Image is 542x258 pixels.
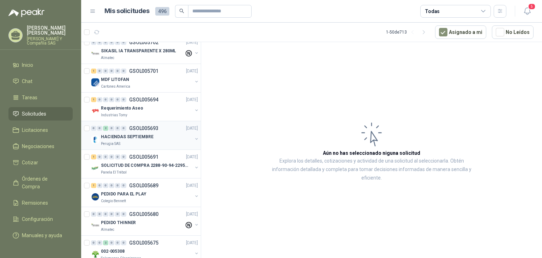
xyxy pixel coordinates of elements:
div: 0 [121,40,126,45]
div: 0 [121,212,126,217]
img: Company Logo [91,135,100,144]
button: 5 [521,5,534,18]
span: Inicio [22,61,33,69]
p: SIKASIL IA TRANSPARENTE X 280ML [101,48,176,54]
a: Inicio [8,58,73,72]
div: 0 [109,183,114,188]
div: 0 [121,240,126,245]
div: 0 [109,212,114,217]
span: Negociaciones [22,142,54,150]
p: Almatec [101,55,114,61]
div: 0 [97,126,102,131]
div: 0 [103,97,108,102]
p: [DATE] [186,96,198,103]
a: 1 0 0 0 0 0 GSOL005701[DATE] Company LogoMDF LITOFANCartones America [91,67,199,89]
button: Asignado a mi [435,25,486,39]
div: 0 [115,183,120,188]
p: GSOL005680 [129,212,158,217]
p: [DATE] [186,125,198,132]
img: Logo peakr [8,8,44,17]
span: 496 [155,7,169,16]
a: Manuales y ayuda [8,229,73,242]
p: [DATE] [186,39,198,46]
p: GSOL005702 [129,40,158,45]
div: Todas [425,7,440,15]
p: [DATE] [186,154,198,160]
div: 0 [121,97,126,102]
div: 0 [115,212,120,217]
div: 0 [97,212,102,217]
div: 0 [121,154,126,159]
div: 0 [97,240,102,245]
p: [DATE] [186,68,198,75]
div: 0 [103,183,108,188]
div: 0 [115,40,120,45]
a: Solicitudes [8,107,73,121]
button: No Leídos [492,25,534,39]
img: Company Logo [91,49,100,58]
p: 002-005308 [101,248,125,255]
div: 0 [109,40,114,45]
p: PEDIDO THINNER [101,219,136,226]
a: 0 0 0 0 0 0 GSOL005680[DATE] Company LogoPEDIDO THINNERAlmatec [91,210,199,233]
div: 0 [97,97,102,102]
p: Panela El Trébol [101,170,127,175]
div: 0 [103,212,108,217]
span: 5 [528,3,536,10]
p: GSOL005694 [129,97,158,102]
p: GSOL005691 [129,154,158,159]
a: Cotizar [8,156,73,169]
div: 0 [109,126,114,131]
p: Explora los detalles, cotizaciones y actividad de una solicitud al seleccionarla. Obtén informaci... [272,157,471,182]
span: Órdenes de Compra [22,175,66,190]
span: Tareas [22,94,37,101]
a: 1 0 0 0 0 0 GSOL005694[DATE] Company LogoRequerimiento AseoIndustrias Tomy [91,95,199,118]
a: Negociaciones [8,140,73,153]
img: Company Logo [91,221,100,230]
a: Remisiones [8,196,73,210]
p: GSOL005701 [129,69,158,74]
img: Company Logo [91,78,100,87]
a: 0 0 0 0 0 0 GSOL005702[DATE] Company LogoSIKASIL IA TRANSPARENTE X 280MLAlmatec [91,38,199,61]
div: 2 [103,240,108,245]
span: Remisiones [22,199,48,207]
div: 2 [103,126,108,131]
a: 1 0 0 0 0 0 GSOL005689[DATE] Company LogoPEDIDO PARA EL PLAYColegio Bennett [91,181,199,204]
div: 0 [121,126,126,131]
p: [PERSON_NAME] [PERSON_NAME] [27,25,73,35]
p: HACIENDAS SEPTIEMBRE [101,134,153,140]
div: 0 [91,40,96,45]
div: 0 [121,69,126,74]
div: 0 [97,154,102,159]
img: Company Logo [91,107,100,115]
p: Perugia SAS [101,141,120,147]
div: 1 [91,154,96,159]
p: Cartones America [101,84,130,89]
span: Solicitudes [22,110,46,118]
span: Cotizar [22,159,38,166]
a: Licitaciones [8,123,73,137]
div: 0 [115,154,120,159]
div: 0 [109,154,114,159]
span: Configuración [22,215,53,223]
p: [PERSON_NAME] Y Compañía SAS [27,37,73,45]
p: GSOL005675 [129,240,158,245]
div: 0 [97,183,102,188]
p: Requerimiento Aseo [101,105,143,112]
div: 0 [109,69,114,74]
a: Chat [8,75,73,88]
div: 0 [115,69,120,74]
a: 0 0 2 0 0 0 GSOL005693[DATE] Company LogoHACIENDAS SEPTIEMBREPerugia SAS [91,124,199,147]
img: Company Logo [91,193,100,201]
p: Industrias Tomy [101,112,127,118]
h3: Aún no has seleccionado niguna solicitud [323,149,420,157]
div: 0 [115,126,120,131]
span: Licitaciones [22,126,48,134]
div: 0 [115,240,120,245]
p: [DATE] [186,182,198,189]
div: 0 [103,154,108,159]
div: 1 [91,97,96,102]
span: search [179,8,184,13]
a: Órdenes de Compra [8,172,73,193]
div: 0 [91,240,96,245]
